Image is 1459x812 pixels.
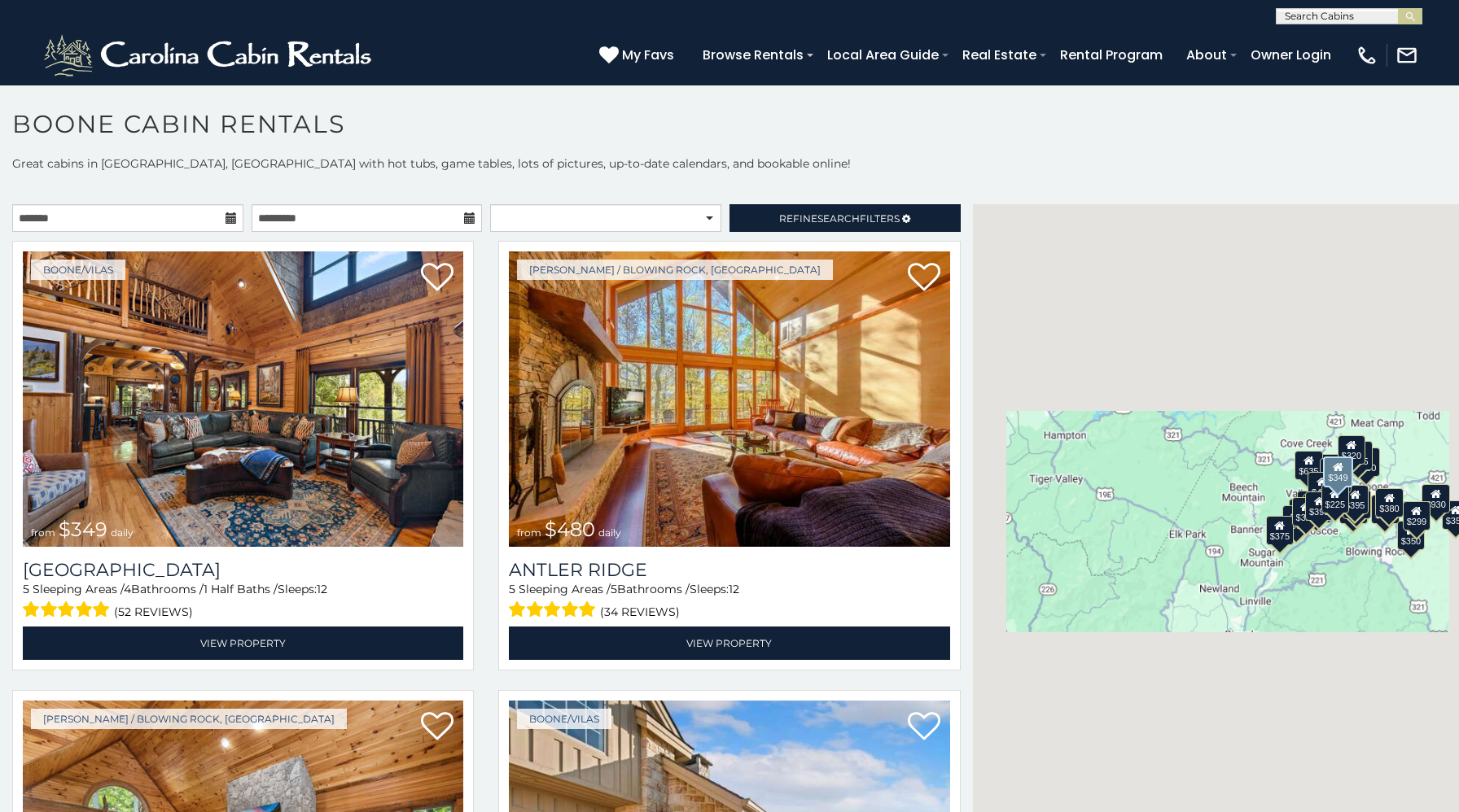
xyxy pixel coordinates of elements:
[1338,435,1365,465] div: $320
[908,710,940,744] a: Add to favorites
[23,582,29,596] span: 5
[59,517,107,541] span: $349
[517,260,833,280] a: [PERSON_NAME] / Blowing Rock, [GEOGRAPHIC_DATA]
[1266,516,1294,545] div: $375
[1292,497,1320,526] div: $325
[23,251,463,547] img: Diamond Creek Lodge
[31,526,55,539] span: from
[1052,41,1171,69] a: Rental Program
[509,251,949,547] img: Antler Ridge
[509,582,515,596] span: 5
[1178,41,1235,69] a: About
[729,582,739,596] span: 12
[421,261,453,295] a: Add to favorites
[31,260,125,280] a: Boone/Vilas
[317,582,327,596] span: 12
[545,517,595,541] span: $480
[114,601,193,622] span: (52 reviews)
[779,212,900,225] span: Refine Filters
[1403,501,1431,530] div: $299
[1320,454,1347,483] div: $565
[600,601,680,622] span: (34 reviews)
[509,559,949,581] a: Antler Ridge
[1242,41,1339,69] a: Owner Login
[1356,44,1378,67] img: phone-regular-white.png
[611,582,617,596] span: 5
[509,251,949,547] a: Antler Ridge from $480 daily
[517,709,611,729] a: Boone/Vilas
[1395,44,1418,67] img: mail-regular-white.png
[954,41,1045,69] a: Real Estate
[23,559,463,581] h3: Diamond Creek Lodge
[819,41,947,69] a: Local Area Guide
[23,581,463,622] div: Sleeping Areas / Bathrooms / Sleeps:
[204,582,278,596] span: 1 Half Baths /
[517,526,541,539] span: from
[111,526,134,539] span: daily
[1375,488,1403,517] div: $380
[1372,495,1400,524] div: $695
[1397,521,1425,550] div: $350
[23,251,463,547] a: Diamond Creek Lodge from $349 daily
[1303,494,1330,523] div: $485
[598,526,621,539] span: daily
[622,45,674,65] span: My Favs
[41,31,379,80] img: White-1-2.png
[908,261,940,295] a: Add to favorites
[599,45,678,66] a: My Favs
[1323,456,1352,487] div: $349
[509,581,949,622] div: Sleeping Areas / Bathrooms / Sleeps:
[1321,484,1349,513] div: $225
[817,212,860,225] span: Search
[1422,484,1450,513] div: $930
[694,41,812,69] a: Browse Rentals
[1320,458,1347,487] div: $460
[1308,472,1335,501] div: $410
[31,709,347,729] a: [PERSON_NAME] / Blowing Rock, [GEOGRAPHIC_DATA]
[509,626,949,660] a: View Property
[1341,485,1369,514] div: $395
[124,582,131,596] span: 4
[1295,451,1323,480] div: $635
[729,204,961,232] a: RefineSearchFilters
[23,626,463,660] a: View Property
[23,559,463,581] a: [GEOGRAPHIC_DATA]
[421,710,453,744] a: Add to favorites
[1305,491,1333,521] div: $395
[1298,491,1325,520] div: $400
